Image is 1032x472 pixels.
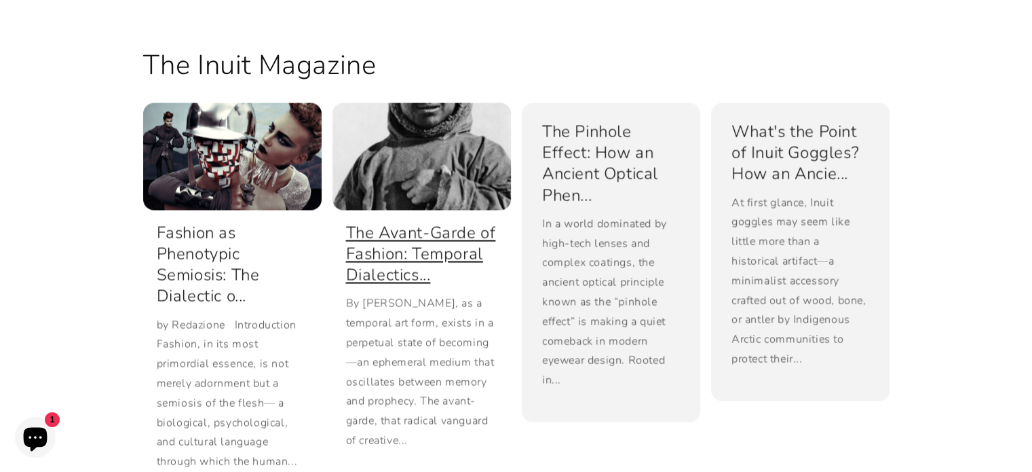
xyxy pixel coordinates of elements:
a: The Pinhole Effect: How an Ancient Optical Phen... [542,121,680,206]
a: The Avant-Garde of Fashion: Temporal Dialectics... [346,222,497,286]
a: What's the Point of Inuit Goggles? How an Ancie... [731,121,869,185]
h2: The Inuit Magazine [143,47,377,82]
inbox-online-store-chat: Shopify online store chat [11,417,60,461]
a: Fashion as Phenotypic Semiosis: The Dialectic o... [157,222,308,307]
